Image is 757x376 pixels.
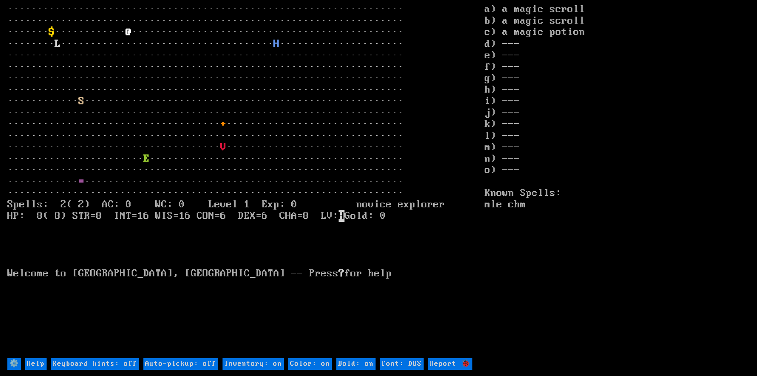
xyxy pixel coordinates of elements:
font: L [55,38,61,50]
font: $ [49,26,55,38]
stats: a) a magic scroll b) a magic scroll c) a magic potion d) --- e) --- f) --- g) --- h) --- i) --- j... [485,4,750,357]
font: H [274,38,279,50]
font: E [143,153,149,165]
input: ⚙️ [7,358,21,370]
font: S [78,95,84,107]
input: Font: DOS [380,358,424,370]
input: Inventory: on [223,358,284,370]
input: Help [25,358,47,370]
input: Bold: on [336,358,376,370]
input: Color: on [288,358,332,370]
larn: ··································································· ·····························... [7,4,484,357]
b: ? [339,268,344,279]
input: Auto-pickup: off [143,358,218,370]
input: Keyboard hints: off [51,358,139,370]
font: + [220,118,226,130]
input: Report 🐞 [428,358,472,370]
font: @ [126,26,132,38]
font: V [220,141,226,153]
mark: H [339,210,344,222]
font: = [78,176,84,187]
